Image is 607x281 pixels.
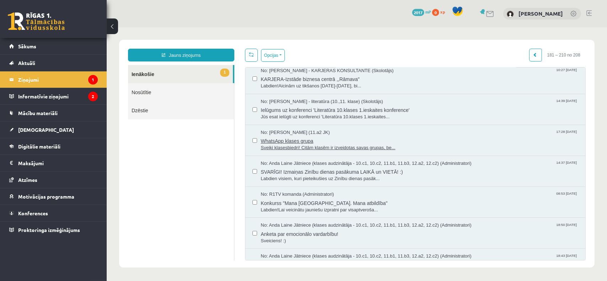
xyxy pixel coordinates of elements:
[9,71,98,88] a: Ziņojumi1
[448,133,472,138] span: 14:37 [DATE]
[9,55,98,71] a: Aktuāli
[18,88,98,104] legend: Informatīvie ziņojumi
[154,171,472,179] span: Konkurss "Mana [GEOGRAPHIC_DATA]. Mana atbildība"
[154,201,472,210] span: Anketa par emocionālo vardarbību!
[154,179,472,186] span: Labdien!Lai veicinātu jauniešu izpratni par visaptveroša...
[154,139,472,148] span: SVARĪGI! Izmaiņas Zinību dienas pasākuma LAIKĀ un VIETĀ! :)
[113,41,123,49] span: 1
[412,9,431,15] a: 2017 mP
[154,164,472,186] a: No: R1TV komanda (Administratori) 08:53 [DATE] Konkurss "Mana [GEOGRAPHIC_DATA]. Mana atbildība" ...
[154,117,472,124] span: Sveiki klasesbiedri! Citām klasēm ir izveidotas savas grupas, be...
[154,164,227,171] span: No: R1TV komanda (Administratori)
[154,40,287,47] span: No: [PERSON_NAME] - KARJERAS KONSULTANTE (Skolotājs)
[9,222,98,238] a: Proktoringa izmēģinājums
[448,226,472,231] span: 18:43 [DATE]
[154,148,472,155] span: Labdien visiem, kuri pieteikušies uz Zinību dienas pasāk...
[154,226,472,248] a: No: Anda Laine Jātniece (klases audzinātāja - 10.c1, 10.c2, 11.b1, 11.b3, 12.a2, 12.c2) (Administ...
[18,71,98,88] legend: Ziņojumi
[18,126,74,133] span: [DEMOGRAPHIC_DATA]
[18,210,48,216] span: Konferences
[154,102,472,124] a: No: [PERSON_NAME] (11.a2 JK) 17:28 [DATE] WhatsApp klases grupa Sveiki klasesbiedri! Citām klasēm...
[448,40,472,45] span: 10:27 [DATE]
[9,138,98,155] a: Digitālie materiāli
[154,77,472,86] span: Ielūgums uz konferenci 'Literatūra 10.klases 1.ieskaites konference'
[425,9,431,15] span: mP
[9,205,98,221] a: Konferences
[9,188,98,205] a: Motivācijas programma
[154,86,472,93] span: Jūs esat ielūgti uz konferenci 'Literatūra 10.klases 1.ieskaites...
[154,40,472,62] a: No: [PERSON_NAME] - KARJERAS KONSULTANTE (Skolotājs) 10:27 [DATE] KARJERA-Izstāde biznesa centrā ...
[448,102,472,107] span: 17:28 [DATE]
[154,55,472,62] span: Labdien!Aicinām uz tikšanos [DATE]-[DATE], bi...
[9,121,98,138] a: [DEMOGRAPHIC_DATA]
[154,108,472,117] span: WhatsApp klases grupa
[440,9,445,15] span: xp
[154,210,472,217] span: Sveiciens! :)
[154,102,223,109] span: No: [PERSON_NAME] (11.a2 JK)
[154,195,365,201] span: No: Anda Laine Jātniece (klases audzinātāja - 10.c1, 10.c2, 11.b1, 11.b3, 12.a2, 12.c2) (Administ...
[154,22,178,34] button: Opcijas
[9,88,98,104] a: Informatīvie ziņojumi2
[18,177,37,183] span: Atzīmes
[8,12,65,30] a: Rīgas 1. Tālmācības vidusskola
[107,27,607,279] iframe: To enrich screen reader interactions, please activate Accessibility in Grammarly extension settings
[18,155,98,171] legend: Maksājumi
[432,9,439,16] span: 0
[154,226,365,232] span: No: Anda Laine Jātniece (klases audzinātāja - 10.c1, 10.c2, 11.b1, 11.b3, 12.a2, 12.c2) (Administ...
[154,47,472,55] span: KARJERA-Izstāde biznesa centrā ,,Rāmava"
[21,56,127,74] a: Nosūtītie
[412,9,424,16] span: 2017
[154,133,472,155] a: No: Anda Laine Jātniece (klases audzinātāja - 10.c1, 10.c2, 11.b1, 11.b3, 12.a2, 12.c2) (Administ...
[432,9,448,15] a: 0 xp
[18,227,80,233] span: Proktoringa izmēģinājums
[154,195,472,217] a: No: Anda Laine Jātniece (klases audzinātāja - 10.c1, 10.c2, 11.b1, 11.b3, 12.a2, 12.c2) (Administ...
[154,71,472,93] a: No: [PERSON_NAME] - literatūra (10.,11. klase) (Skolotājs) 14:39 [DATE] Ielūgums uz konferenci 'L...
[435,21,479,34] span: 181 – 210 no 208
[448,195,472,200] span: 18:50 [DATE]
[507,11,514,18] img: Annija Anna Streipa
[88,92,98,101] i: 2
[154,232,472,241] span: Monitoringa darbs!
[448,71,472,76] span: 14:39 [DATE]
[21,74,127,92] a: Dzēstie
[448,164,472,169] span: 08:53 [DATE]
[18,60,35,66] span: Aktuāli
[88,75,98,85] i: 1
[518,10,563,17] a: [PERSON_NAME]
[154,71,276,78] span: No: [PERSON_NAME] - literatūra (10.,11. klase) (Skolotājs)
[18,143,60,150] span: Digitālie materiāli
[154,133,365,140] span: No: Anda Laine Jātniece (klases audzinātāja - 10.c1, 10.c2, 11.b1, 11.b3, 12.a2, 12.c2) (Administ...
[18,110,58,116] span: Mācību materiāli
[9,38,98,54] a: Sākums
[9,172,98,188] a: Atzīmes
[9,155,98,171] a: Maksājumi
[18,43,36,49] span: Sākums
[18,193,74,200] span: Motivācijas programma
[9,105,98,121] a: Mācību materiāli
